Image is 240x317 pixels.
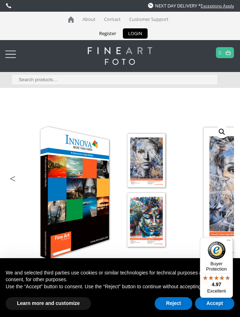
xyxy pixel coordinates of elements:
[200,238,233,298] button: Trusted Shops TrustmarkBuyer Protection4.97Excellent
[6,283,234,290] p: Use the “Accept” button to consent. Use the “Reject” button to continue without accepting.
[6,297,91,310] button: Learn more and customize
[218,48,222,58] a: 0
[200,288,233,294] p: Excellent
[224,238,233,246] button: Menu
[12,75,217,84] input: Search products…
[88,47,152,65] img: logo-white.svg
[225,50,231,55] img: basket.svg
[201,3,234,9] a: Exceptions Apply
[101,12,124,27] a: Contact
[212,282,221,287] span: 4.97
[216,126,228,138] a: View full-screen image gallery
[6,3,11,8] img: phone.svg
[123,28,148,39] a: LOGIN
[200,261,233,272] p: Buyer Protection
[148,2,197,9] span: NEXT DAY DELIVERY
[148,3,153,8] img: time.svg
[94,28,121,39] a: Register
[195,297,234,310] button: Accept
[208,241,225,259] img: Trusted Shops Trustmark
[126,12,172,27] a: Customer Support
[155,297,192,310] button: Reject
[6,269,234,283] p: We and selected third parties use cookies or similar technologies for technical purposes and, wit...
[79,12,99,27] a: About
